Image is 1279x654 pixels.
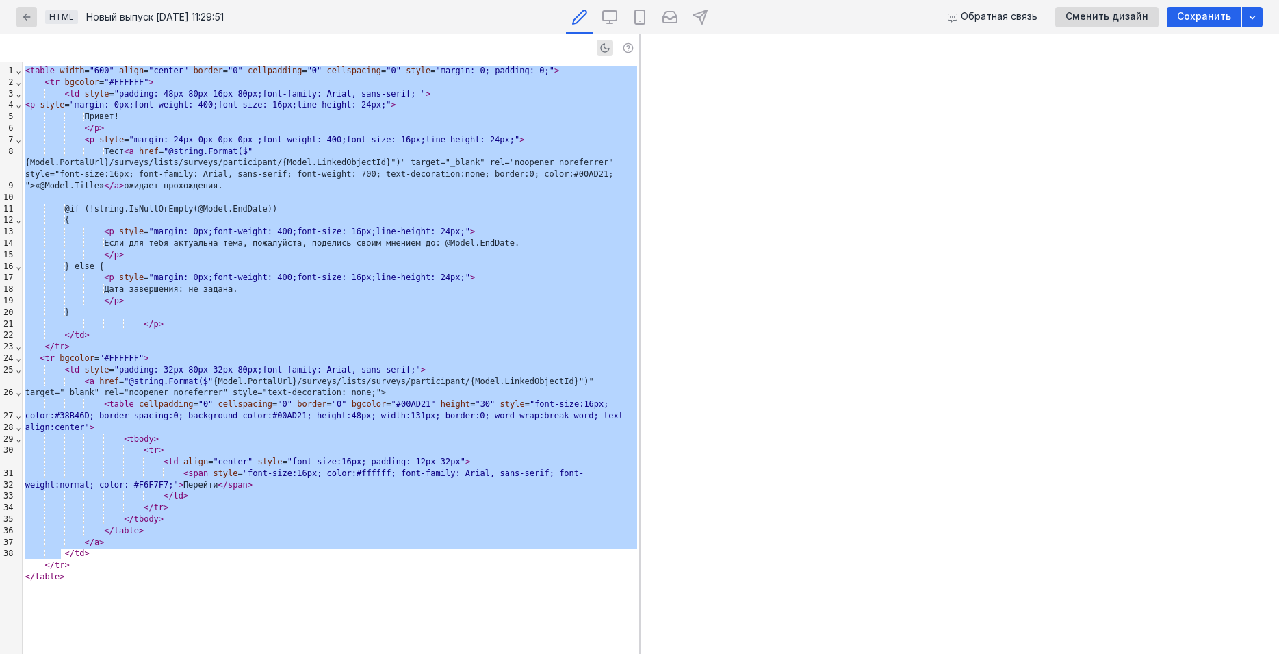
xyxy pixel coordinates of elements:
[183,457,208,466] span: align
[15,135,21,144] span: Fold line
[277,399,292,409] span: "0"
[70,100,391,110] span: "margin: 0px;font-weight: 400;font-size: 16px;line-height: 24px;"
[104,181,114,190] span: </
[164,147,253,156] span: "@string.Format($"
[23,261,639,273] div: } else {
[104,250,114,260] span: </
[129,135,519,144] span: "margin: 24px 0px 0px 0px ;font-weight: 400;font-size: 16px;line-height: 24px;"
[40,353,44,363] span: <
[23,146,639,192] div: Тест = {Model.PortalUrl}/surveys/lists/surveys/participant/{Model.LinkedObjectId}")" target="_bla...
[942,7,1044,27] button: Обратная связь
[23,214,639,226] div: {
[465,457,470,466] span: >
[1065,11,1148,23] span: Сменить дизайн
[104,227,109,236] span: <
[129,147,134,156] span: a
[99,538,104,547] span: >
[15,434,21,444] span: Fold line
[23,364,639,376] div: =
[45,353,55,363] span: tr
[15,365,21,375] span: Fold line
[109,227,114,236] span: p
[23,468,639,491] div: = Перейти
[961,11,1037,23] span: Обратная связь
[109,399,134,409] span: table
[23,284,639,295] div: Дата завершения: не задана.
[218,399,272,409] span: cellspacing
[104,399,109,409] span: <
[23,203,639,215] div: @if (!string.IsNullOrEmpty(@Model.EndDate))
[426,89,430,99] span: >
[519,135,524,144] span: >
[75,330,84,340] span: td
[45,560,55,570] span: </
[99,377,119,386] span: href
[159,319,164,329] span: >
[109,273,114,282] span: p
[65,89,70,99] span: <
[248,480,253,490] span: >
[90,135,94,144] span: p
[15,66,21,75] span: Fold line
[114,181,119,190] span: a
[114,365,421,375] span: "padding: 32px 80px 32px 80px;font-family: Arial, sans-serif;"
[84,377,89,386] span: <
[55,560,64,570] span: tr
[23,399,639,433] div: = = = = = =
[144,503,153,512] span: </
[94,123,99,133] span: p
[23,238,639,249] div: Если для тебя актуальна тема, пожалуйста, поделись своим мнением до: @Model.EndDate.
[213,457,253,466] span: "center"
[23,111,639,123] div: Привет!
[65,330,75,340] span: </
[50,77,60,87] span: tr
[15,262,21,271] span: Fold line
[30,100,35,110] span: p
[23,353,639,364] div: =
[65,77,100,87] span: bgcolor
[65,342,70,351] span: >
[49,12,74,22] span: HTML
[90,66,114,75] span: "600"
[119,250,124,260] span: >
[183,491,188,501] span: >
[23,99,639,111] div: =
[35,572,60,581] span: table
[287,457,465,466] span: "font-size:16px; padding: 12px 32px"
[15,411,21,420] span: Fold line
[70,89,79,99] span: td
[188,468,208,478] span: span
[114,250,119,260] span: p
[99,123,104,133] span: >
[475,399,495,409] span: "30"
[119,181,124,190] span: >
[23,376,639,399] div: = {Model.PortalUrl}/surveys/lists/surveys/participant/{Model.LinkedObjectId}")" target="_blank" r...
[470,273,475,282] span: >
[75,549,84,558] span: td
[159,514,164,524] span: >
[154,503,164,512] span: tr
[154,434,159,444] span: >
[70,365,79,375] span: td
[15,388,21,397] span: Fold line
[139,147,159,156] span: href
[25,399,628,432] span: "font-size:16px; color:#38B46D; border-spacing:0; background-color:#00AD21; height:48px; width:13...
[134,514,159,524] span: tbody
[90,377,94,386] span: a
[332,399,347,409] span: "0"
[90,423,94,432] span: >
[148,445,158,455] span: tr
[500,399,525,409] span: style
[198,399,214,409] span: "0"
[114,296,119,305] span: p
[119,227,144,236] span: style
[84,330,89,340] span: >
[23,226,639,238] div: =
[1167,7,1241,27] button: Сохранить
[23,134,639,146] div: =
[139,399,193,409] span: cellpadding
[25,100,30,110] span: <
[114,89,426,99] span: "padding: 48px 80px 16px 80px;font-family: Arial, sans-serif; "
[15,342,21,351] span: Fold line
[25,468,584,490] span: "font-size:16px; color:#ffffff; font-family: Arial, sans-serif; font-weight:normal; color: #F6F7F7;"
